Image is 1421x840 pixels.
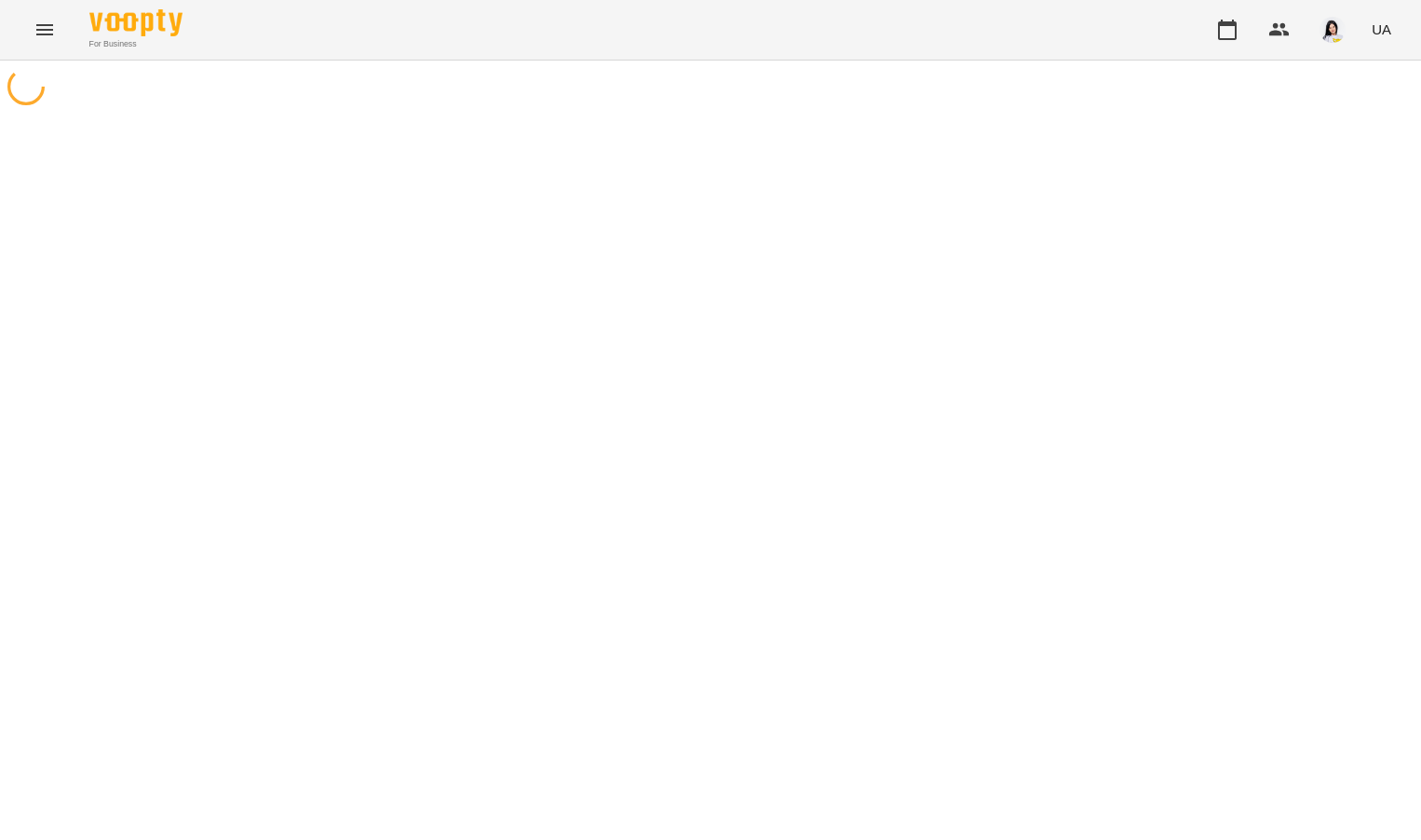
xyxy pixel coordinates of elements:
img: 2db0e6d87653b6f793ba04c219ce5204.jpg [1319,17,1346,43]
button: Menu [22,7,67,52]
img: Voopty Logo [89,9,183,36]
span: UA [1372,20,1391,39]
span: For Business [89,38,183,50]
button: UA [1364,12,1399,47]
